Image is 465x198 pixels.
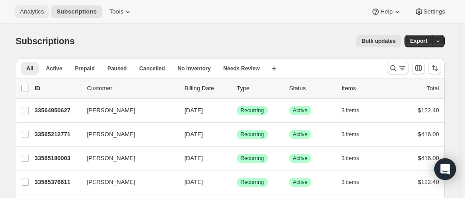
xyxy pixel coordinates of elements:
[35,104,439,117] div: 33564950627[PERSON_NAME][DATE]SuccessRecurringSuccessActive3 items$122.40
[342,128,369,141] button: 3 items
[342,84,387,93] div: Items
[27,65,33,72] span: All
[380,8,392,15] span: Help
[87,106,135,115] span: [PERSON_NAME]
[87,154,135,163] span: [PERSON_NAME]
[109,8,123,15] span: Tools
[35,154,80,163] p: 33565180003
[185,84,230,93] p: Billing Date
[410,37,427,45] span: Export
[293,155,308,162] span: Active
[418,179,439,185] span: $122.40
[185,131,203,138] span: [DATE]
[418,155,439,161] span: $416.00
[75,65,95,72] span: Prepaid
[342,155,359,162] span: 3 items
[342,131,359,138] span: 3 items
[82,151,172,166] button: [PERSON_NAME]
[434,158,456,180] div: Open Intercom Messenger
[405,35,432,47] button: Export
[356,35,401,47] button: Bulk updates
[223,65,260,72] span: Needs Review
[82,127,172,142] button: [PERSON_NAME]
[293,107,308,114] span: Active
[177,65,210,72] span: No inventory
[241,107,264,114] span: Recurring
[289,84,335,93] p: Status
[87,84,177,93] p: Customer
[185,179,203,185] span: [DATE]
[87,178,135,187] span: [PERSON_NAME]
[82,103,172,118] button: [PERSON_NAME]
[16,36,75,46] span: Subscriptions
[82,175,172,189] button: [PERSON_NAME]
[409,5,451,18] button: Settings
[387,62,409,74] button: Search and filter results
[35,178,80,187] p: 33565376611
[366,5,407,18] button: Help
[241,131,264,138] span: Recurring
[241,179,264,186] span: Recurring
[342,179,359,186] span: 3 items
[46,65,62,72] span: Active
[104,5,138,18] button: Tools
[427,84,439,93] p: Total
[185,155,203,161] span: [DATE]
[412,62,425,74] button: Customize table column order and visibility
[342,176,369,189] button: 3 items
[35,152,439,165] div: 33565180003[PERSON_NAME][DATE]SuccessRecurringSuccessActive3 items$416.00
[418,131,439,138] span: $416.00
[56,8,97,15] span: Subscriptions
[241,155,264,162] span: Recurring
[35,84,439,93] div: IDCustomerBilling DateTypeStatusItemsTotal
[237,84,282,93] div: Type
[342,104,369,117] button: 3 items
[35,106,80,115] p: 33564950627
[428,62,441,74] button: Sort the results
[35,84,80,93] p: ID
[14,5,49,18] button: Analytics
[423,8,445,15] span: Settings
[342,152,369,165] button: 3 items
[185,107,203,114] span: [DATE]
[107,65,127,72] span: Paused
[35,128,439,141] div: 33565212771[PERSON_NAME][DATE]SuccessRecurringSuccessActive3 items$416.00
[35,130,80,139] p: 33565212771
[87,130,135,139] span: [PERSON_NAME]
[139,65,165,72] span: Cancelled
[293,131,308,138] span: Active
[20,8,44,15] span: Analytics
[35,176,439,189] div: 33565376611[PERSON_NAME][DATE]SuccessRecurringSuccessActive3 items$122.40
[51,5,102,18] button: Subscriptions
[342,107,359,114] span: 3 items
[418,107,439,114] span: $122.40
[362,37,395,45] span: Bulk updates
[267,62,281,75] button: Create new view
[293,179,308,186] span: Active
